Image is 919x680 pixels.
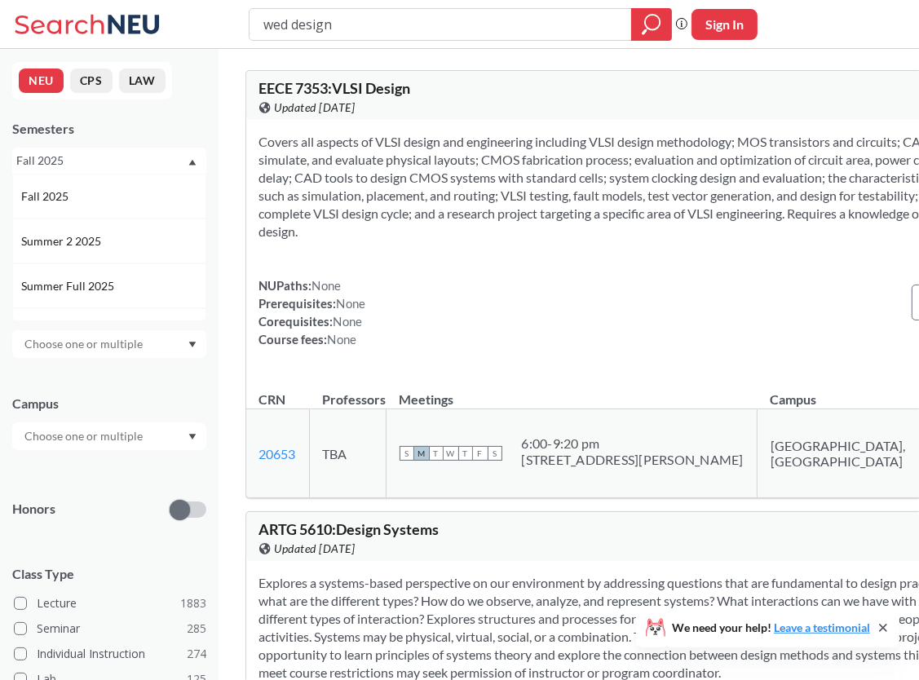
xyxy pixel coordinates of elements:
[12,422,206,450] div: Dropdown arrow
[12,330,206,358] div: Dropdown arrow
[14,643,206,665] label: Individual Instruction
[16,334,153,354] input: Choose one or multiple
[16,152,187,170] div: Fall 2025
[642,13,661,36] svg: magnifying glass
[337,296,366,311] span: None
[309,374,386,409] th: Professors
[188,342,197,348] svg: Dropdown arrow
[259,446,296,461] a: 20653
[259,391,286,408] div: CRN
[522,452,744,468] div: [STREET_ADDRESS][PERSON_NAME]
[188,159,197,166] svg: Dropdown arrow
[187,620,206,638] span: 285
[774,620,870,634] a: Leave a testimonial
[12,500,55,519] p: Honors
[259,276,366,348] div: NUPaths: Prerequisites: Corequisites: Course fees:
[275,99,356,117] span: Updated [DATE]
[259,520,440,538] span: ARTG 5610 : Design Systems
[180,594,206,612] span: 1883
[188,434,197,440] svg: Dropdown arrow
[119,68,166,93] button: LAW
[21,232,104,250] span: Summer 2 2025
[400,446,414,461] span: S
[187,645,206,663] span: 274
[14,593,206,614] label: Lecture
[631,8,672,41] div: magnifying glass
[473,446,488,461] span: F
[458,446,473,461] span: T
[691,9,758,40] button: Sign In
[672,622,870,634] span: We need your help!
[328,332,357,347] span: None
[488,446,502,461] span: S
[12,395,206,413] div: Campus
[429,446,444,461] span: T
[21,277,117,295] span: Summer Full 2025
[16,426,153,446] input: Choose one or multiple
[309,409,386,498] td: TBA
[386,374,757,409] th: Meetings
[19,68,64,93] button: NEU
[259,79,411,97] span: EECE 7353 : VLSI Design
[275,540,356,558] span: Updated [DATE]
[312,278,342,293] span: None
[70,68,113,93] button: CPS
[12,148,206,174] div: Fall 2025Dropdown arrowFall 2025Summer 2 2025Summer Full 2025Summer 1 2025Spring 2025Fall 2024Sum...
[414,446,429,461] span: M
[12,120,206,138] div: Semesters
[21,188,72,205] span: Fall 2025
[444,446,458,461] span: W
[14,618,206,639] label: Seminar
[522,435,744,452] div: 6:00 - 9:20 pm
[262,11,620,38] input: Class, professor, course number, "phrase"
[334,314,363,329] span: None
[12,565,206,583] span: Class Type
